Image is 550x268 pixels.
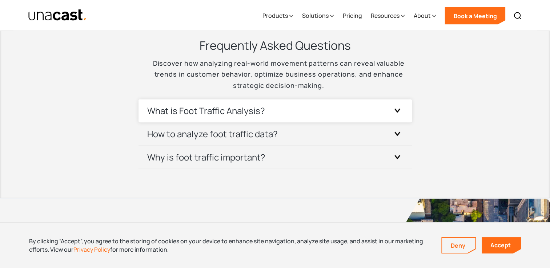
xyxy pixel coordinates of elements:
[445,7,505,25] a: Book a Meeting
[147,128,278,140] h3: How to analyze foot traffic data?
[342,1,362,31] a: Pricing
[73,245,110,253] a: Privacy Policy
[147,105,265,117] h3: What is Foot Traffic Analysis?
[200,37,351,53] h3: Frequently Asked Questions
[28,9,87,22] a: home
[513,12,522,20] img: Search icon
[262,1,293,31] div: Products
[482,237,521,253] a: Accept
[370,11,399,20] div: Resources
[302,11,328,20] div: Solutions
[28,9,87,22] img: Unacast text logo
[413,1,436,31] div: About
[302,1,334,31] div: Solutions
[442,238,475,253] a: Deny
[262,11,288,20] div: Products
[370,1,405,31] div: Resources
[413,11,430,20] div: About
[29,237,430,253] div: By clicking “Accept”, you agree to the storing of cookies on your device to enhance site navigati...
[139,58,412,90] p: Discover how analyzing real-world movement patterns can reveal valuable trends in customer behavi...
[147,151,265,163] h3: Why is foot traffic important?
